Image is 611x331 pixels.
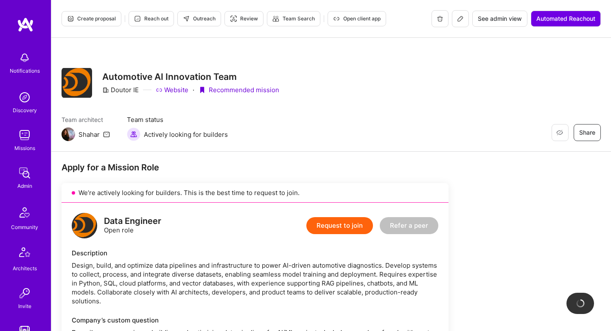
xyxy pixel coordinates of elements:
div: Architects [13,264,37,273]
i: icon Targeter [230,15,237,22]
button: Request to join [306,217,373,234]
div: Missions [14,144,35,153]
button: Share [574,124,601,141]
span: Open client app [333,15,381,23]
img: loading [575,298,586,309]
i: icon CompanyGray [102,87,109,93]
img: Architects [14,243,35,264]
div: We’re actively looking for builders. This is the best time to request to join. [62,183,448,203]
div: Shahar [78,130,100,139]
div: Apply for a Mission Role [62,162,448,173]
div: Description [72,249,438,257]
img: Actively looking for builders [127,127,140,141]
div: Admin [17,181,32,190]
img: teamwork [16,127,33,144]
button: Open client app [328,11,386,26]
div: Design, build, and optimize data pipelines and infrastructure to power AI-driven automotive diagn... [72,261,438,306]
img: Team Architect [62,127,75,141]
div: Recommended mission [199,85,279,94]
i: icon Mail [103,131,110,138]
div: Invite [18,302,31,311]
span: Outreach [183,15,216,23]
div: Data Engineer [104,217,161,226]
span: See admin view [478,14,522,23]
img: Invite [16,285,33,302]
span: Team architect [62,115,110,124]
img: discovery [16,89,33,106]
div: Open role [104,217,161,235]
h3: Automotive AI Innovation Team [102,71,279,82]
div: Doutor IE [102,85,139,94]
img: Community [14,202,35,223]
button: Create proposal [62,11,121,26]
span: Team status [127,115,228,124]
button: See admin view [472,11,527,27]
img: logo [17,17,34,32]
button: Refer a peer [380,217,438,234]
span: Share [579,128,595,137]
button: Outreach [177,11,221,26]
a: Website [156,85,188,94]
i: icon Proposal [67,15,74,22]
img: logo [72,213,97,238]
span: Automated Reachout [536,14,595,23]
div: Notifications [10,66,40,75]
span: Create proposal [67,15,116,23]
img: Company Logo [62,68,92,98]
i: icon EyeClosed [556,129,563,136]
button: Automated Reachout [531,11,601,27]
span: Team Search [272,15,315,23]
img: admin teamwork [16,164,33,181]
button: Team Search [267,11,320,26]
i: icon PurpleRibbon [199,87,205,93]
span: Review [230,15,258,23]
div: Community [11,223,38,232]
div: · [193,85,194,94]
span: Reach out [134,15,168,23]
button: Reach out [129,11,174,26]
img: bell [16,49,33,66]
div: Company’s custom question [72,316,438,325]
div: Discovery [13,106,37,115]
button: Review [224,11,263,26]
span: Actively looking for builders [144,130,228,139]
